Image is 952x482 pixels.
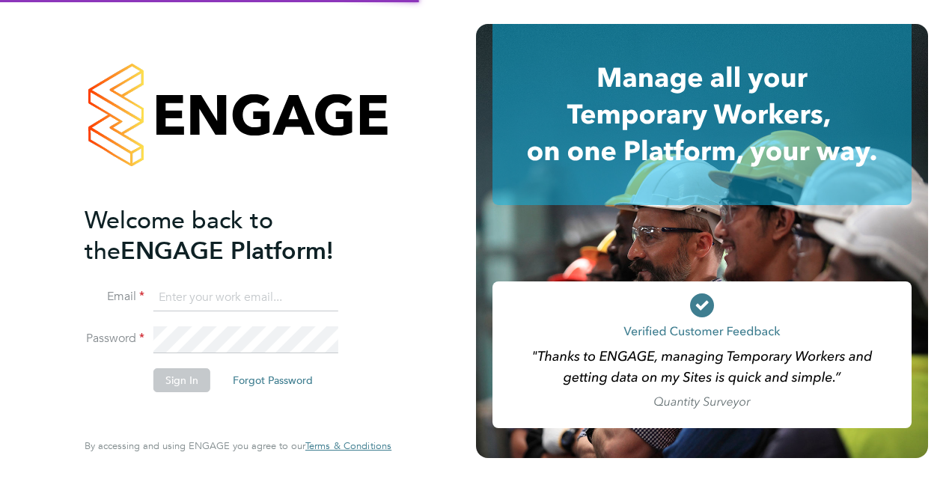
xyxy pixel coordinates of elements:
[305,440,391,452] a: Terms & Conditions
[153,368,210,392] button: Sign In
[305,439,391,452] span: Terms & Conditions
[85,331,144,347] label: Password
[85,206,273,266] span: Welcome back to the
[85,289,144,305] label: Email
[85,205,376,266] h2: ENGAGE Platform!
[153,284,338,311] input: Enter your work email...
[221,368,325,392] button: Forgot Password
[85,439,391,452] span: By accessing and using ENGAGE you agree to our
